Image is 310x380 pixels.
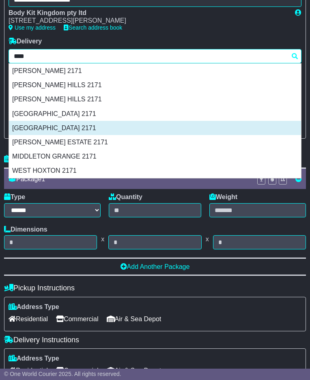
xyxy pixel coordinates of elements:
span: © One World Courier 2025. All rights reserved. [4,371,121,377]
div: [PERSON_NAME] 2171 [9,64,301,78]
a: Use my address [9,24,56,31]
label: Address Type [9,354,59,362]
span: Commercial [56,313,98,325]
label: Weight [209,193,237,201]
span: Commercial [56,364,98,377]
span: 1 [41,176,45,182]
div: Package [4,175,253,183]
div: [GEOGRAPHIC_DATA] 2171 [9,121,301,135]
div: [PERSON_NAME] HILLS 2171 [9,78,301,92]
a: Add Another Package [121,263,190,270]
h4: Delivery Instructions [4,336,306,344]
div: [GEOGRAPHIC_DATA] 2171 [9,107,301,121]
div: Body Kit Kingdom pty ltd [9,9,287,17]
div: MIDDLETON GRANGE 2171 [9,149,301,163]
h4: Package details | [4,155,65,163]
typeahead: Please provide city [9,49,301,63]
span: Air & Sea Depot [107,313,161,325]
label: Type [4,193,25,201]
span: Air & Sea Depot [107,364,161,377]
span: x [202,235,213,243]
label: Quantity [109,193,142,201]
div: WEST HOXTON 2171 [9,163,301,178]
span: Residential [9,364,48,377]
div: [PERSON_NAME] HILLS 2171 [9,92,301,106]
div: [STREET_ADDRESS][PERSON_NAME] [9,17,287,24]
h4: Pickup Instructions [4,284,306,292]
div: [PERSON_NAME] ESTATE 2171 [9,135,301,149]
a: Remove this item [295,176,302,182]
span: Residential [9,313,48,325]
label: Dimensions [4,225,47,233]
a: Search address book [64,24,122,31]
label: Delivery [9,37,42,45]
label: Address Type [9,303,59,311]
span: x [97,235,108,243]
